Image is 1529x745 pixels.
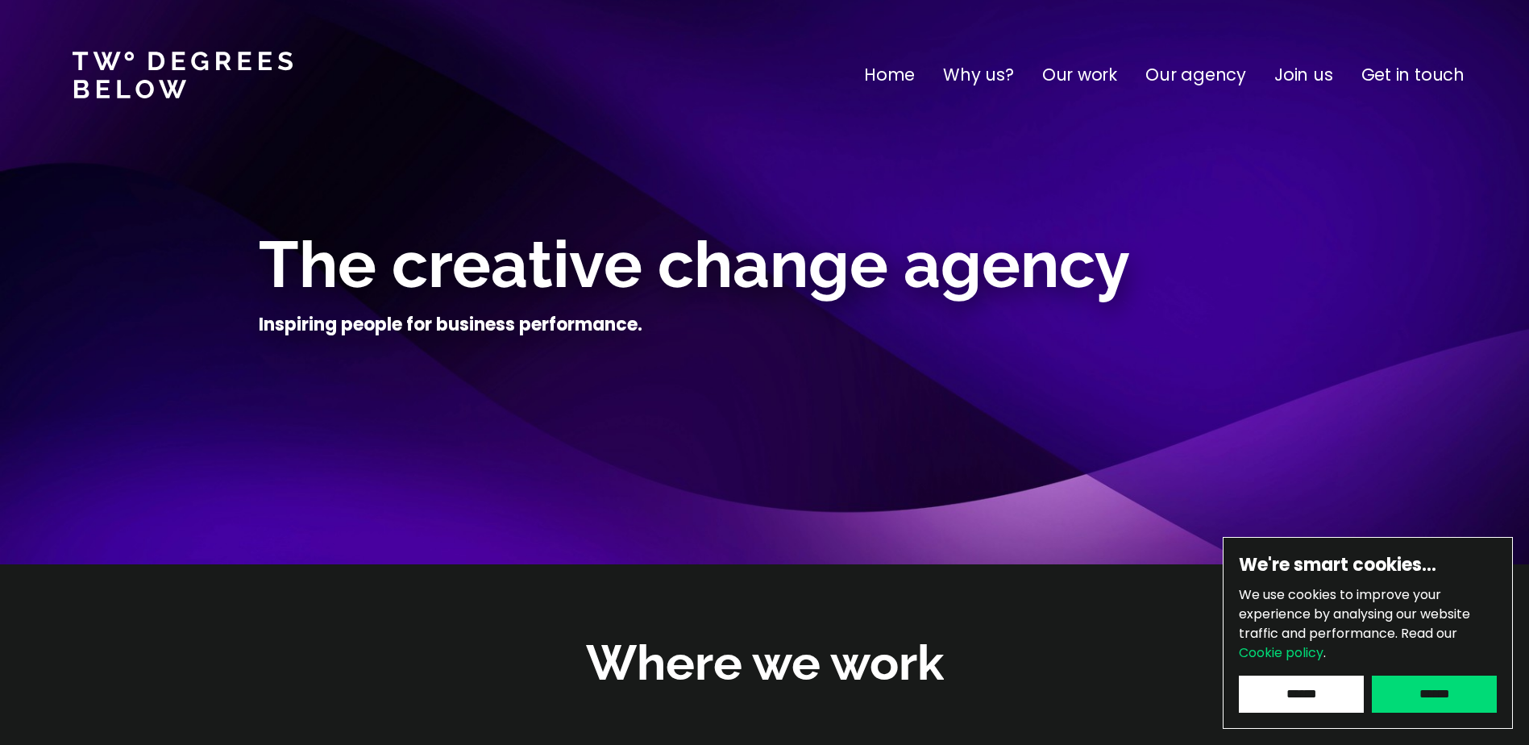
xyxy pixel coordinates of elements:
a: Our agency [1145,62,1246,88]
a: Cookie policy [1239,643,1323,662]
p: We use cookies to improve your experience by analysing our website traffic and performance. [1239,585,1497,663]
span: The creative change agency [259,227,1130,302]
a: Get in touch [1361,62,1465,88]
a: Home [864,62,915,88]
a: Join us [1274,62,1333,88]
h2: Where we work [586,631,944,696]
span: Read our . [1239,624,1457,662]
h6: We're smart cookies… [1239,553,1497,577]
a: Our work [1042,62,1117,88]
h4: Inspiring people for business performance. [259,313,642,337]
a: Why us? [943,62,1014,88]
